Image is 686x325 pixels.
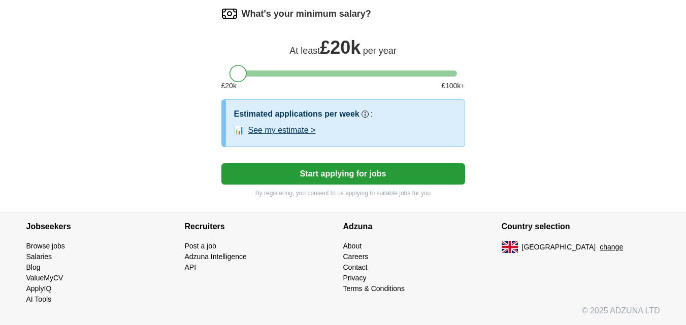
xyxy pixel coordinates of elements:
[26,274,63,282] a: ValueMyCV
[221,189,465,198] p: By registering, you consent to us applying to suitable jobs for you
[343,263,368,271] a: Contact
[26,242,65,250] a: Browse jobs
[522,242,596,252] span: [GEOGRAPHIC_DATA]
[343,242,362,250] a: About
[18,305,668,325] div: © 2025 ADZUNA LTD
[234,108,360,120] h3: Estimated applications per week
[343,274,367,282] a: Privacy
[320,37,361,58] span: £ 20k
[185,263,197,271] a: API
[600,242,623,252] button: change
[185,242,216,250] a: Post a job
[234,124,244,136] span: 📊
[371,108,373,120] h3: :
[221,6,238,22] img: salary.png
[26,252,52,261] a: Salaries
[221,81,237,91] span: £ 20 k
[26,263,41,271] a: Blog
[343,284,405,293] a: Terms & Conditions
[185,252,247,261] a: Adzuna Intelligence
[289,46,320,56] span: At least
[502,212,660,241] h4: Country selection
[26,295,52,303] a: AI Tools
[221,163,465,185] button: Start applying for jobs
[343,252,369,261] a: Careers
[502,241,518,253] img: UK flag
[248,124,316,136] button: See my estimate >
[242,7,371,21] label: What's your minimum salary?
[26,284,52,293] a: ApplyIQ
[363,46,397,56] span: per year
